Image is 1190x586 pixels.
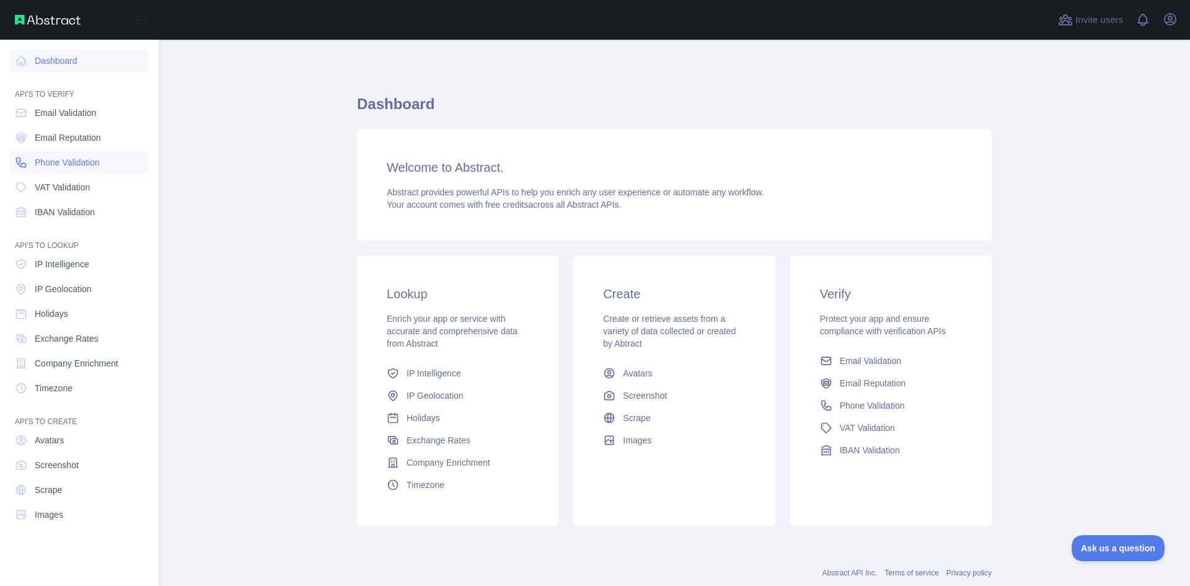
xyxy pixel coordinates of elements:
a: Timezone [10,377,149,399]
a: Scrape [10,479,149,501]
a: Avatars [10,429,149,451]
a: IP Intelligence [382,362,534,384]
a: Holidays [10,303,149,325]
a: IP Geolocation [382,384,534,407]
span: Phone Validation [840,399,905,412]
span: Abstract provides powerful APIs to help you enrich any user experience or automate any workflow. [387,187,764,197]
span: Scrape [35,484,62,496]
a: Screenshot [10,454,149,476]
a: Images [10,504,149,526]
span: VAT Validation [35,181,90,193]
span: Create or retrieve assets from a variety of data collected or created by Abtract [603,314,736,348]
h3: Lookup [387,285,529,303]
span: Email Validation [35,107,96,119]
span: Images [35,508,63,521]
span: IP Intelligence [35,258,89,270]
span: Phone Validation [35,156,100,169]
h3: Verify [820,285,962,303]
span: Holidays [407,412,440,424]
a: Email Reputation [10,127,149,149]
a: IP Geolocation [10,278,149,300]
span: Email Reputation [840,377,906,389]
span: Company Enrichment [407,456,490,469]
a: Screenshot [598,384,750,407]
span: Screenshot [623,389,667,402]
a: VAT Validation [10,176,149,198]
span: Company Enrichment [35,357,118,370]
a: VAT Validation [815,417,967,439]
span: VAT Validation [840,422,895,434]
span: Enrich your app or service with accurate and comprehensive data from Abstract [387,314,518,348]
span: Avatars [623,367,652,380]
span: Timezone [407,479,444,491]
a: IBAN Validation [815,439,967,461]
span: Avatars [35,434,64,446]
a: Terms of service [884,569,938,577]
a: Timezone [382,474,534,496]
a: Email Validation [10,102,149,124]
span: IP Intelligence [407,367,461,380]
h3: Welcome to Abstract. [387,159,962,176]
a: Email Validation [815,350,967,372]
a: Company Enrichment [10,352,149,375]
iframe: Toggle Customer Support [1072,535,1165,561]
a: Phone Validation [10,151,149,174]
img: Abstract API [15,15,81,25]
span: Exchange Rates [407,434,470,446]
a: Avatars [598,362,750,384]
span: IBAN Validation [840,444,900,456]
h3: Create [603,285,745,303]
a: Abstract API Inc. [822,569,878,577]
span: IP Geolocation [407,389,464,402]
span: Email Validation [840,355,901,367]
span: Holidays [35,308,68,320]
span: Timezone [35,382,73,394]
button: Invite users [1056,10,1126,30]
span: Your account comes with across all Abstract APIs. [387,200,621,210]
a: IBAN Validation [10,201,149,223]
span: Protect your app and ensure compliance with verification APIs [820,314,946,336]
span: Exchange Rates [35,332,99,345]
div: API'S TO LOOKUP [10,226,149,251]
span: Images [623,434,651,446]
a: Privacy policy [946,569,992,577]
a: Holidays [382,407,534,429]
a: Exchange Rates [382,429,534,451]
span: free credits [485,200,528,210]
div: API'S TO CREATE [10,402,149,427]
h1: Dashboard [357,94,992,124]
span: IP Geolocation [35,283,92,295]
a: Phone Validation [815,394,967,417]
a: Exchange Rates [10,327,149,350]
a: Scrape [598,407,750,429]
a: Dashboard [10,50,149,72]
a: Email Reputation [815,372,967,394]
span: Email Reputation [35,131,101,144]
div: API'S TO VERIFY [10,74,149,99]
a: Company Enrichment [382,451,534,474]
span: Scrape [623,412,650,424]
span: IBAN Validation [35,206,95,218]
span: Invite users [1075,13,1123,27]
a: Images [598,429,750,451]
a: IP Intelligence [10,253,149,275]
span: Screenshot [35,459,79,471]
